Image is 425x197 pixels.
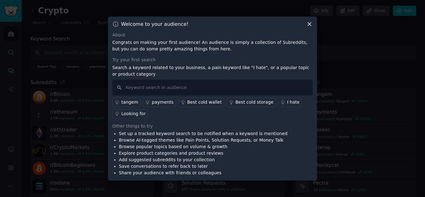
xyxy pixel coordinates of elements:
[112,109,148,119] a: Looking for
[112,57,313,63] div: Try your first search
[187,99,222,106] div: Best cold wallet
[121,99,138,106] div: tangem
[112,39,313,52] p: Congrats on making your first audience! An audience is simply a collection of Subreddits, but you...
[112,98,141,107] a: tangem
[112,123,313,129] div: Other things to try
[112,80,313,96] input: Keyword search in audience
[119,170,287,176] li: Share your audience with friends or colleagues
[236,99,273,106] div: Best cold storage
[119,163,287,170] li: Save conversations to refer back to later
[178,98,224,107] a: Best cold wallet
[152,99,174,106] div: payments
[119,137,287,143] li: Browse AI-tagged themes like Pain Points, Solution Requests, or Money Talk
[143,98,176,107] a: payments
[119,130,287,137] li: Set up a tracked keyword search to be notified when a keyword is mentioned
[121,21,189,27] h3: Welcome to your audience!
[119,150,287,157] li: Explore product categories and product reviews
[121,110,146,117] div: Looking for
[227,98,276,107] a: Best cold storage
[278,98,302,107] a: I hate
[112,32,313,38] div: About
[119,157,287,163] li: Add suggested subreddits to your collection
[112,64,313,77] p: Search a keyword related to your business, a pain keyword like "I hate", or a popular topic or pr...
[287,99,300,106] div: I hate
[119,143,287,150] li: Browse popular topics based on volume & growth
